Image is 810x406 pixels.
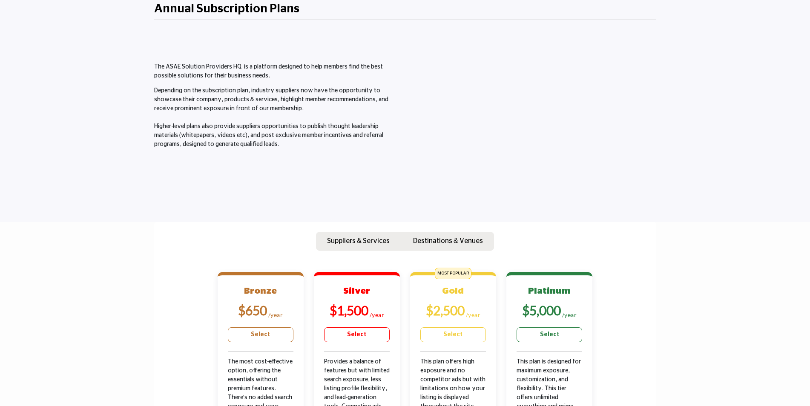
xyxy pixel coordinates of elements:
b: $2,500 [426,303,465,318]
b: $650 [238,303,267,318]
sub: /year [370,311,385,318]
sub: /year [268,311,283,318]
b: $5,000 [522,303,561,318]
sub: /year [562,311,577,318]
iframe: Master the ASAE Marketplace and Start by Claiming Your Listing [410,63,656,201]
b: Platinum [528,286,571,295]
p: Destinations & Venues [413,236,483,246]
p: The ASAE Solution Providers HQ is a platform designed to help members find the best possible solu... [154,63,401,80]
a: Select [420,327,486,342]
b: Silver [343,286,370,295]
a: Select [517,327,582,342]
b: Gold [442,286,464,295]
a: Select [324,327,390,342]
sub: /year [466,311,481,318]
b: $1,500 [330,303,368,318]
span: MOST POPULAR [435,268,471,279]
b: Bronze [244,286,277,295]
a: Select [228,327,293,342]
p: Suppliers & Services [327,236,390,246]
button: Suppliers & Services [316,232,401,252]
h2: Annual Subscription Plans [154,2,299,17]
p: Depending on the subscription plan, industry suppliers now have the opportunity to showcase their... [154,86,401,149]
button: Destinations & Venues [402,232,494,252]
